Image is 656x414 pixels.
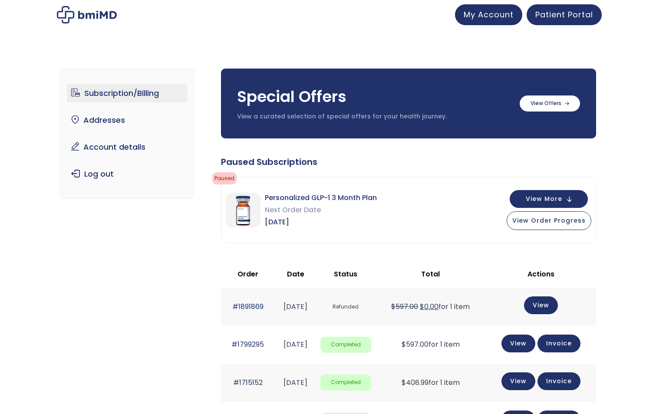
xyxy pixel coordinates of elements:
[212,172,237,184] span: Paused
[524,296,558,314] a: View
[420,302,438,312] span: 0.00
[402,339,406,349] span: $
[320,337,371,353] span: Completed
[402,339,429,349] span: 597.00
[287,269,304,279] span: Date
[535,9,593,20] span: Patient Portal
[265,204,377,216] span: Next Order Date
[537,372,580,390] a: Invoice
[237,86,511,108] h3: Special Offers
[391,302,418,312] del: $597.00
[455,4,522,25] a: My Account
[376,364,485,401] td: for 1 item
[67,111,187,129] a: Addresses
[402,378,406,388] span: $
[421,269,440,279] span: Total
[265,192,377,204] span: Personalized GLP-1 3 Month Plan
[221,156,596,168] div: Paused Subscriptions
[265,216,377,228] span: [DATE]
[334,269,357,279] span: Status
[402,378,429,388] span: 408.99
[232,302,264,312] a: #1891869
[67,84,187,102] a: Subscription/Billing
[231,339,264,349] a: #1799295
[320,375,371,391] span: Completed
[420,302,424,312] span: $
[283,339,307,349] time: [DATE]
[376,326,485,364] td: for 1 item
[67,138,187,156] a: Account details
[527,269,554,279] span: Actions
[501,335,535,352] a: View
[60,69,194,199] nav: Account pages
[237,112,511,121] p: View a curated selection of special offers for your health journey.
[237,269,258,279] span: Order
[507,211,591,230] button: View Order Progress
[57,6,117,23] img: My account
[67,165,187,183] a: Log out
[510,190,588,208] button: View More
[537,335,580,352] a: Invoice
[512,216,586,225] span: View Order Progress
[320,299,371,315] span: Refunded
[501,372,535,390] a: View
[527,4,602,25] a: Patient Portal
[283,378,307,388] time: [DATE]
[283,302,307,312] time: [DATE]
[526,196,562,202] span: View More
[376,288,485,325] td: for 1 item
[464,9,514,20] span: My Account
[233,378,263,388] a: #1715152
